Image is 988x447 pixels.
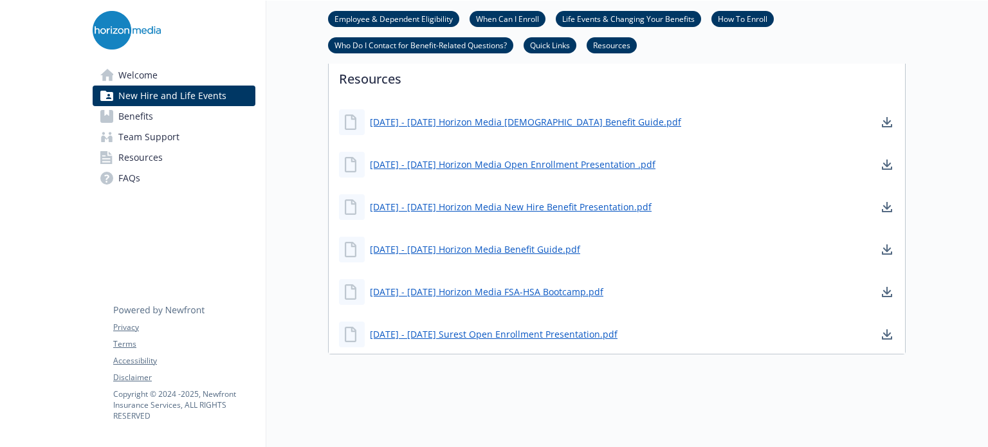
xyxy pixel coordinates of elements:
[587,39,637,51] a: Resources
[370,242,580,256] a: [DATE] - [DATE] Horizon Media Benefit Guide.pdf
[879,284,895,300] a: download document
[879,242,895,257] a: download document
[328,12,459,24] a: Employee & Dependent Eligibility
[328,39,513,51] a: Who Do I Contact for Benefit-Related Questions?
[118,106,153,127] span: Benefits
[329,51,905,99] p: Resources
[470,12,545,24] a: When Can I Enroll
[118,86,226,106] span: New Hire and Life Events
[93,127,255,147] a: Team Support
[93,147,255,168] a: Resources
[879,199,895,215] a: download document
[711,12,774,24] a: How To Enroll
[370,285,603,298] a: [DATE] - [DATE] Horizon Media FSA-HSA Bootcamp.pdf
[879,114,895,130] a: download document
[93,106,255,127] a: Benefits
[113,338,255,350] a: Terms
[118,147,163,168] span: Resources
[113,372,255,383] a: Disclaimer
[118,127,179,147] span: Team Support
[93,86,255,106] a: New Hire and Life Events
[118,65,158,86] span: Welcome
[370,200,652,214] a: [DATE] - [DATE] Horizon Media New Hire Benefit Presentation.pdf
[93,168,255,188] a: FAQs
[370,115,681,129] a: [DATE] - [DATE] Horizon Media [DEMOGRAPHIC_DATA] Benefit Guide.pdf
[370,158,655,171] a: [DATE] - [DATE] Horizon Media Open Enrollment Presentation .pdf
[556,12,701,24] a: Life Events & Changing Your Benefits
[524,39,576,51] a: Quick Links
[118,168,140,188] span: FAQs
[879,327,895,342] a: download document
[113,355,255,367] a: Accessibility
[370,327,617,341] a: [DATE] - [DATE] Surest Open Enrollment Presentation.pdf
[113,322,255,333] a: Privacy
[879,157,895,172] a: download document
[113,388,255,421] p: Copyright © 2024 - 2025 , Newfront Insurance Services, ALL RIGHTS RESERVED
[93,65,255,86] a: Welcome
